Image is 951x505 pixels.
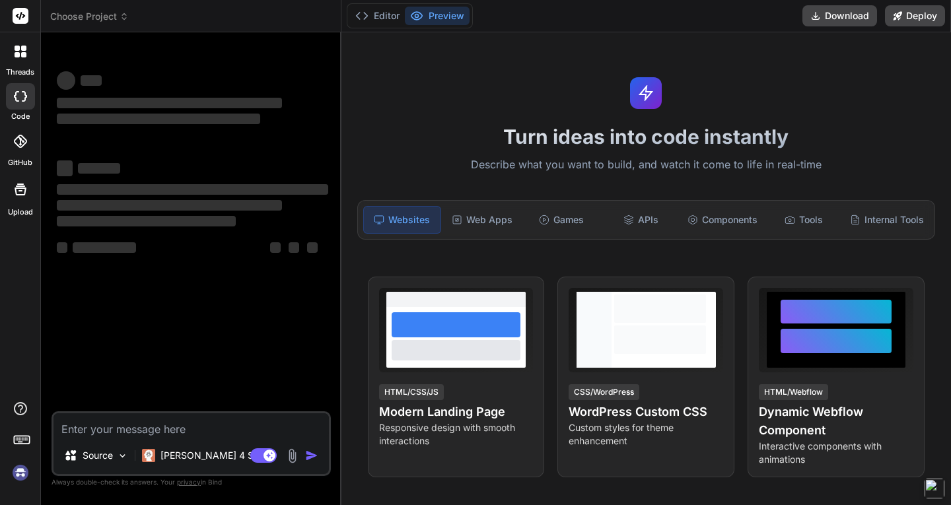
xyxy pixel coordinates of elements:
span: ‌ [57,242,67,253]
button: Download [802,5,877,26]
span: ‌ [73,242,136,253]
img: Pick Models [117,450,128,461]
img: Claude 4 Sonnet [142,449,155,462]
span: ‌ [57,98,282,108]
span: ‌ [307,242,318,253]
span: ‌ [57,200,282,211]
img: signin [9,461,32,484]
span: Choose Project [50,10,129,23]
button: Deploy [885,5,945,26]
label: code [11,111,30,122]
span: ‌ [270,242,281,253]
p: Custom styles for theme enhancement [569,421,723,448]
p: [PERSON_NAME] 4 S.. [160,449,259,462]
h4: Dynamic Webflow Component [759,403,913,440]
img: icon [305,449,318,462]
p: Always double-check its answers. Your in Bind [52,476,331,488]
div: HTML/CSS/JS [379,384,444,400]
p: Describe what you want to build, and watch it come to life in real-time [349,156,943,174]
div: Websites [363,206,441,234]
img: attachment [285,448,300,463]
span: privacy [177,478,201,486]
div: CSS/WordPress [569,384,639,400]
span: ‌ [57,114,260,124]
div: Games [523,206,600,234]
div: HTML/Webflow [759,384,828,400]
div: Tools [765,206,842,234]
p: Interactive components with animations [759,440,913,466]
h1: Turn ideas into code instantly [349,125,943,149]
label: GitHub [8,157,32,168]
div: Web Apps [444,206,520,234]
button: Preview [405,7,470,25]
span: ‌ [81,75,102,86]
span: ‌ [57,216,236,226]
span: ‌ [57,184,328,195]
span: ‌ [289,242,299,253]
p: Source [83,449,113,462]
div: Components [682,206,763,234]
button: Editor [350,7,405,25]
div: APIs [602,206,679,234]
span: ‌ [57,71,75,90]
div: Internal Tools [845,206,929,234]
span: ‌ [57,160,73,176]
h4: Modern Landing Page [379,403,534,421]
img: icon128.png [925,479,944,498]
label: threads [6,67,34,78]
h4: WordPress Custom CSS [569,403,723,421]
p: Responsive design with smooth interactions [379,421,534,448]
span: ‌ [78,163,120,174]
label: Upload [8,207,33,218]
